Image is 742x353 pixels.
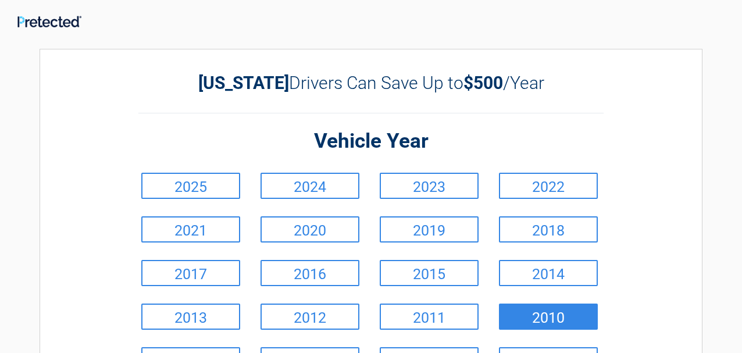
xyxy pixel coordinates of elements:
[261,304,359,330] a: 2012
[141,173,240,199] a: 2025
[261,173,359,199] a: 2024
[380,216,479,243] a: 2019
[138,128,604,155] h2: Vehicle Year
[499,260,598,286] a: 2014
[261,260,359,286] a: 2016
[17,16,81,27] img: Main Logo
[499,304,598,330] a: 2010
[499,173,598,199] a: 2022
[463,73,503,93] b: $500
[141,304,240,330] a: 2013
[499,216,598,243] a: 2018
[380,260,479,286] a: 2015
[141,260,240,286] a: 2017
[141,216,240,243] a: 2021
[198,73,289,93] b: [US_STATE]
[138,73,604,93] h2: Drivers Can Save Up to /Year
[380,304,479,330] a: 2011
[380,173,479,199] a: 2023
[261,216,359,243] a: 2020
